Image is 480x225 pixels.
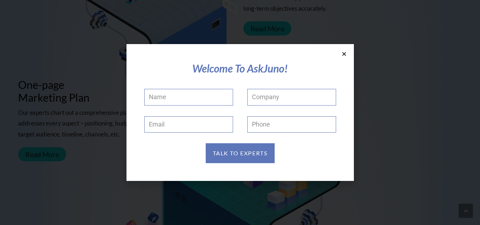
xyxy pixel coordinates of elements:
[206,143,275,163] button: TALK TO EXPERTS
[247,116,336,133] input: Only numbers and phone characters (#, -, *, etc) are accepted.
[144,89,233,105] input: Name
[247,89,336,105] input: Company
[144,116,233,133] input: Email
[213,150,268,156] span: TALK TO EXPERTS
[144,62,336,75] h2: Welcome To AskJuno!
